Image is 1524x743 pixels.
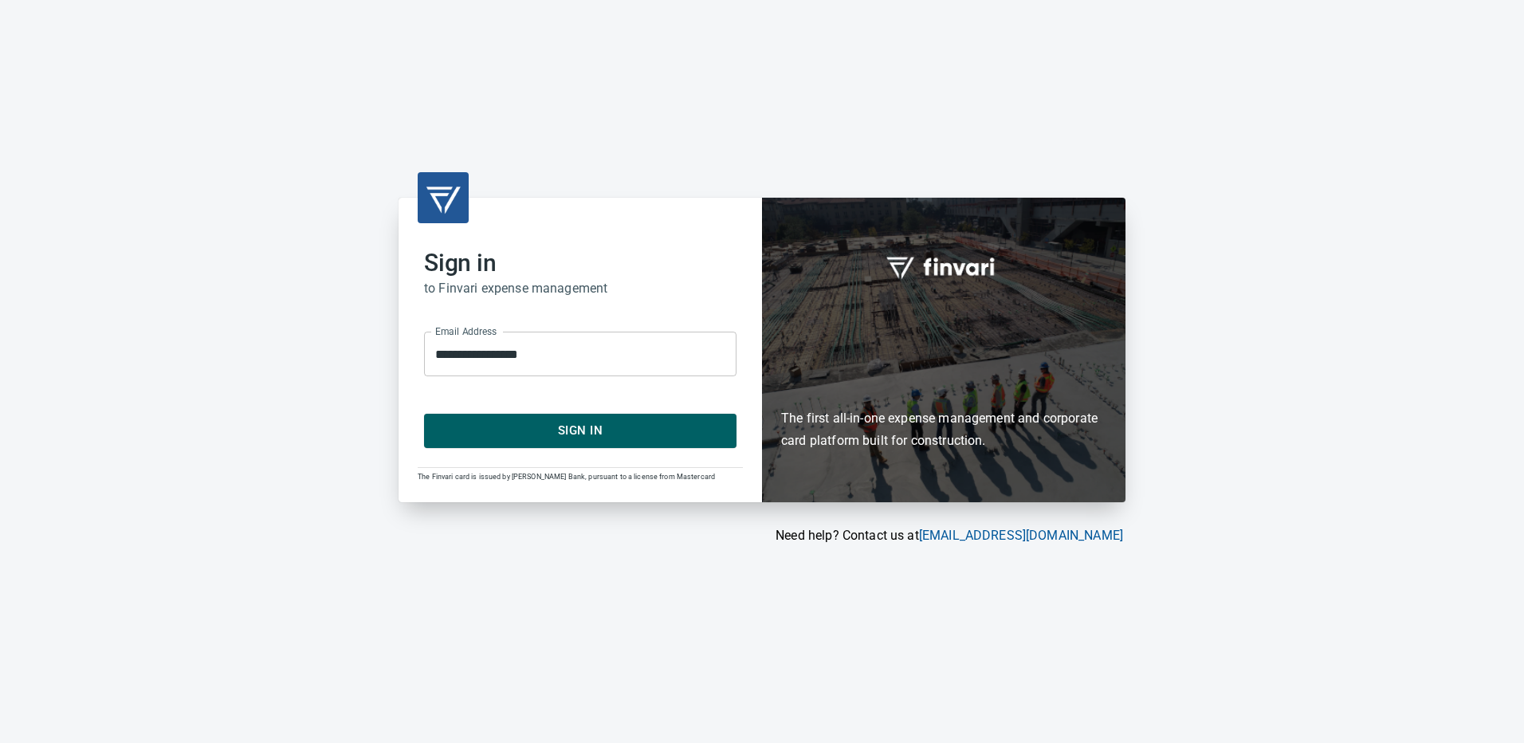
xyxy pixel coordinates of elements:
div: Finvari [762,198,1125,501]
h6: The first all-in-one expense management and corporate card platform built for construction. [781,315,1106,452]
p: Need help? Contact us at [399,526,1123,545]
img: fullword_logo_white.png [884,248,1004,285]
a: [EMAIL_ADDRESS][DOMAIN_NAME] [919,528,1123,543]
span: Sign In [442,420,719,441]
h6: to Finvari expense management [424,277,736,300]
span: The Finvari card is issued by [PERSON_NAME] Bank, pursuant to a license from Mastercard [418,473,715,481]
h2: Sign in [424,249,736,277]
img: transparent_logo.png [424,179,462,217]
button: Sign In [424,414,736,447]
